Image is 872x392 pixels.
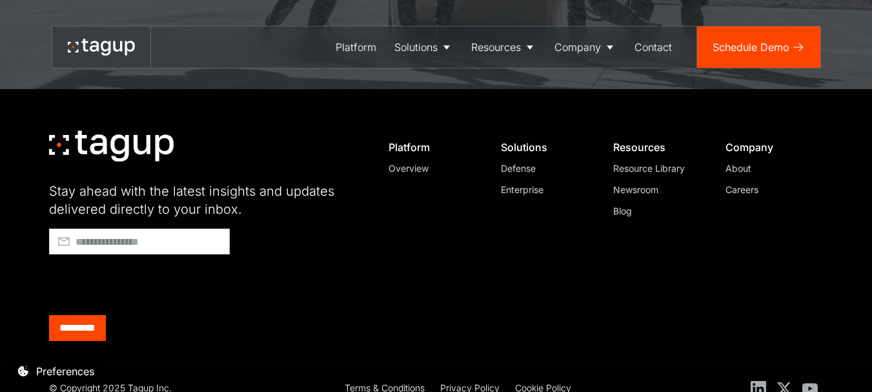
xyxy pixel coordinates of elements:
a: Newsroom [613,183,701,196]
div: Schedule Demo [713,39,789,55]
div: Preferences [36,364,94,379]
a: Solutions [385,26,462,68]
div: Solutions [394,39,438,55]
a: Resource Library [613,161,701,175]
div: Company [554,39,601,55]
a: Careers [725,183,813,196]
a: Platform [327,26,385,68]
a: Resources [462,26,545,68]
a: Defense [501,161,589,175]
a: Contact [625,26,681,68]
a: Overview [389,161,476,175]
div: Company [725,141,813,154]
a: Schedule Demo [697,26,820,68]
a: Company [545,26,625,68]
div: Platform [389,141,476,154]
a: Enterprise [501,183,589,196]
a: About [725,161,813,175]
div: Resources [471,39,521,55]
iframe: reCAPTCHA [49,260,245,310]
div: Platform [336,39,376,55]
div: Solutions [501,141,589,154]
div: Resources [613,141,701,154]
div: Contact [634,39,672,55]
form: Footer - Early Access [49,229,359,341]
div: Stay ahead with the latest insights and updates delivered directly to your inbox. [49,182,359,218]
a: Blog [613,204,701,218]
